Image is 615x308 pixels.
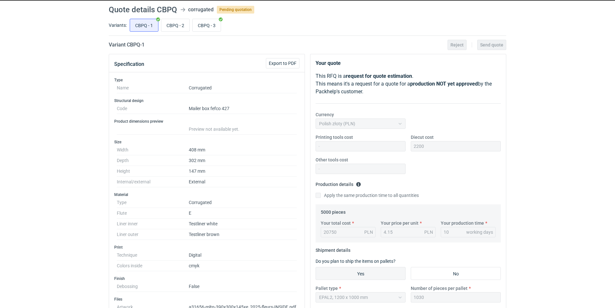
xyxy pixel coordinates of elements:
[189,177,297,187] dd: External
[130,19,158,32] label: CBPQ - 1
[192,19,221,32] label: CBPQ - 3
[189,219,297,229] dd: Testliner white
[114,192,299,197] h3: Material
[266,58,299,68] button: Export to PDF
[114,139,299,145] h3: Size
[441,220,484,226] label: Your production time
[346,73,412,79] strong: request for quote estimation
[321,220,351,226] label: Your total cost
[316,157,348,163] label: Other tools cost
[109,22,127,28] label: Variants:
[480,43,503,47] span: Send quote
[189,197,297,208] dd: Corrugated
[189,208,297,219] dd: E
[117,229,189,240] dt: Liner outer
[477,40,506,50] button: Send quote
[117,219,189,229] dt: Liner inner
[117,208,189,219] dt: Flute
[117,166,189,177] dt: Height
[188,6,214,14] div: corrugated
[316,72,501,96] p: This RFQ is a . This means it's a request for a quote for a by the Packhelp's customer.
[466,229,493,235] div: working days
[424,229,433,235] div: PLN
[269,61,297,66] span: Export to PDF
[189,281,297,292] dd: False
[189,145,297,155] dd: 408 mm
[117,250,189,261] dt: Technique
[114,56,144,72] button: Specification
[316,259,396,264] label: Do you plan to ship the items on pallets?
[217,6,254,14] span: Pending quotation
[316,111,334,118] label: Currency
[117,145,189,155] dt: Width
[189,83,297,93] dd: Corrugated
[381,220,418,226] label: Your price per unit
[364,229,373,235] div: PLN
[117,261,189,271] dt: Colors inside
[189,250,297,261] dd: Digital
[321,207,346,215] legend: 5000 pieces
[316,60,341,66] strong: Your quote
[189,103,297,114] dd: Mailer box fefco 427
[189,155,297,166] dd: 302 mm
[161,19,190,32] label: CBPQ - 2
[411,285,468,292] label: Number of pieces per pallet
[316,179,361,187] legend: Production details
[114,276,299,281] h3: Finish
[450,43,464,47] span: Reject
[189,127,239,132] span: Preview not available yet.
[410,81,478,87] strong: production NOT yet approved
[189,166,297,177] dd: 147 mm
[189,229,297,240] dd: Testliner brown
[114,297,299,302] h3: Files
[117,103,189,114] dt: Code
[316,192,419,199] label: Apply the same production time to all quantities
[316,134,353,140] label: Printing tools cost
[114,98,299,103] h3: Structural design
[117,83,189,93] dt: Name
[448,40,467,50] button: Reject
[117,281,189,292] dt: Debossing
[109,41,145,49] h2: Variant CBPQ - 1
[114,119,299,124] h3: Product dimensions preview
[117,177,189,187] dt: Internal/external
[114,77,299,83] h3: Type
[316,285,338,292] label: Pallet type
[316,245,350,253] legend: Shipment details
[411,134,434,140] label: Diecut cost
[114,245,299,250] h3: Print
[189,261,297,271] dd: cmyk
[117,197,189,208] dt: Type
[117,155,189,166] dt: Depth
[109,6,177,14] h1: Quote details CBPQ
